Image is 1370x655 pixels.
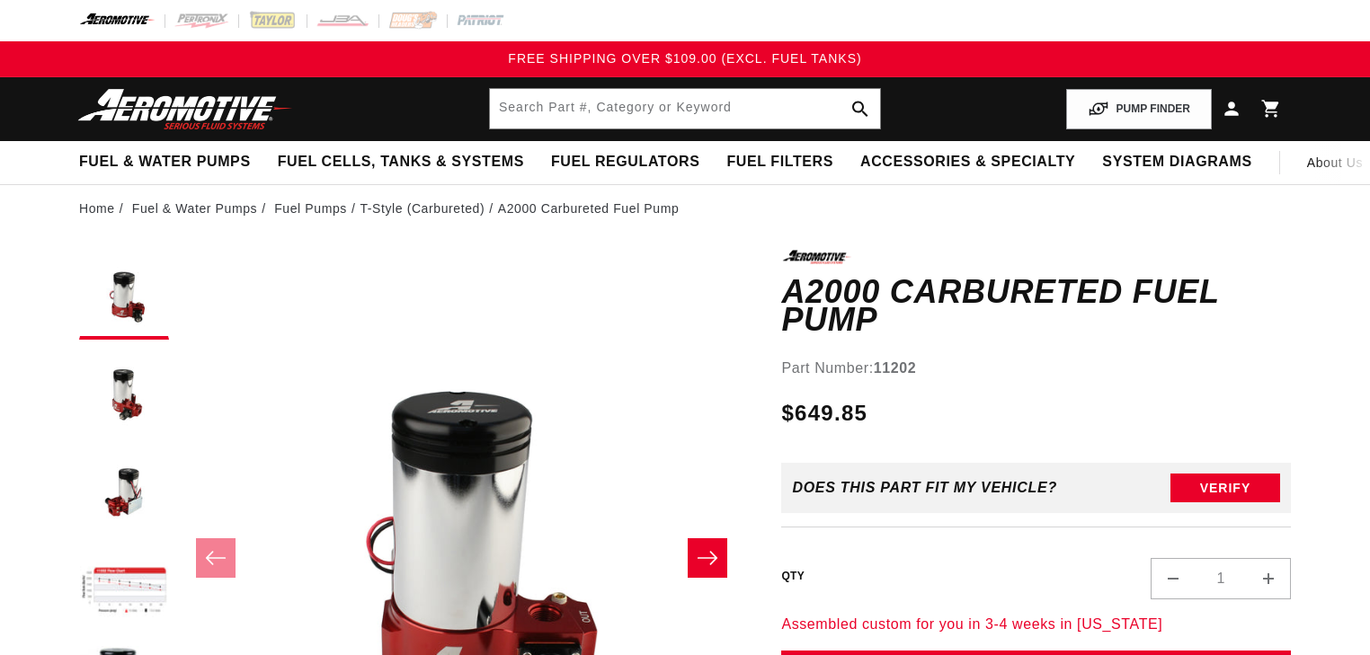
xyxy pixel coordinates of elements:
a: Fuel Pumps [274,199,347,218]
span: Fuel Regulators [551,153,699,172]
summary: Fuel & Water Pumps [66,141,264,183]
button: PUMP FINDER [1066,89,1212,129]
summary: Fuel Regulators [538,141,713,183]
div: Does This part fit My vehicle? [792,480,1057,496]
summary: Fuel Filters [713,141,847,183]
span: Fuel & Water Pumps [79,153,251,172]
span: $649.85 [781,397,867,429]
button: Slide left [196,538,236,578]
nav: breadcrumbs [79,199,1291,218]
button: search button [841,89,880,128]
button: Load image 3 in gallery view [79,447,169,537]
button: Load image 2 in gallery view [79,349,169,438]
a: Fuel & Water Pumps [132,199,257,218]
summary: System Diagrams [1089,141,1265,183]
p: Assembled custom for you in 3-4 weeks in [US_STATE] [781,613,1291,636]
a: Home [79,199,115,218]
span: Fuel Filters [726,153,833,172]
li: T-Style (Carbureted) [360,199,497,218]
span: Accessories & Specialty [860,153,1075,172]
span: About Us [1307,155,1363,170]
div: Part Number: [781,357,1291,380]
button: Slide right [688,538,727,578]
button: Verify [1170,474,1280,502]
span: Fuel Cells, Tanks & Systems [278,153,524,172]
img: Aeromotive [73,88,298,130]
summary: Fuel Cells, Tanks & Systems [264,141,538,183]
strong: 11202 [874,360,917,376]
label: QTY [781,569,805,584]
input: Search by Part Number, Category or Keyword [490,89,880,128]
h1: A2000 Carbureted Fuel Pump [781,278,1291,334]
summary: Accessories & Specialty [847,141,1089,183]
button: Load image 4 in gallery view [79,546,169,636]
span: FREE SHIPPING OVER $109.00 (EXCL. FUEL TANKS) [508,51,861,66]
button: Load image 1 in gallery view [79,250,169,340]
span: System Diagrams [1102,153,1251,172]
li: A2000 Carbureted Fuel Pump [498,199,680,218]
